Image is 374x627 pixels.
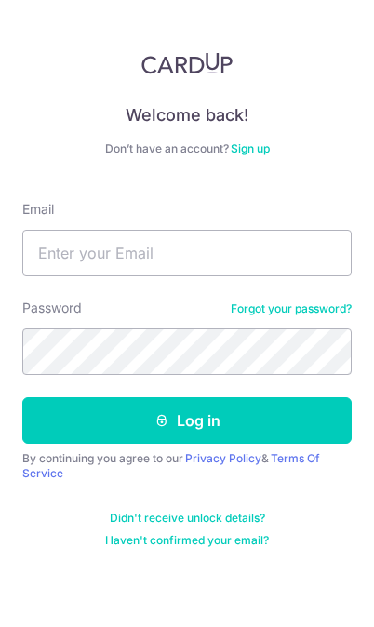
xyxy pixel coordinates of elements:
[141,52,233,74] img: CardUp Logo
[22,397,352,444] button: Log in
[231,141,270,155] a: Sign up
[22,141,352,156] div: Don’t have an account?
[22,451,320,480] a: Terms Of Service
[105,533,269,548] a: Haven't confirmed your email?
[22,200,54,219] label: Email
[22,104,352,127] h4: Welcome back!
[22,299,82,317] label: Password
[22,451,352,481] div: By continuing you agree to our &
[185,451,261,465] a: Privacy Policy
[110,511,265,526] a: Didn't receive unlock details?
[22,230,352,276] input: Enter your Email
[231,301,352,316] a: Forgot your password?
